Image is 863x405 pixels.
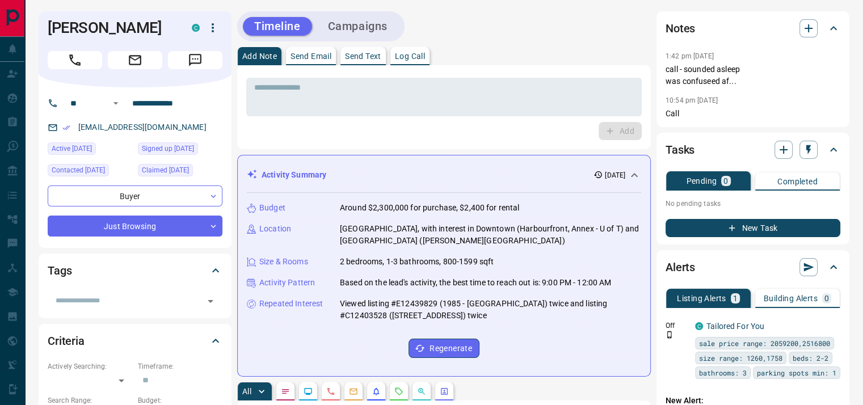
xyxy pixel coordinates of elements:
[666,64,840,87] p: call - sounded asleep was confuseed af...
[259,277,315,289] p: Activity Pattern
[372,387,381,396] svg: Listing Alerts
[48,332,85,350] h2: Criteria
[48,51,102,69] span: Call
[777,178,818,185] p: Completed
[666,136,840,163] div: Tasks
[48,361,132,372] p: Actively Searching:
[666,96,718,104] p: 10:54 pm [DATE]
[326,387,335,396] svg: Calls
[340,223,641,247] p: [GEOGRAPHIC_DATA], with interest in Downtown (Harbourfront, Annex - U of T) and [GEOGRAPHIC_DATA]...
[247,164,641,185] div: Activity Summary[DATE]
[48,257,222,284] div: Tags
[666,195,840,212] p: No pending tasks
[394,387,403,396] svg: Requests
[666,141,694,159] h2: Tasks
[259,256,308,268] p: Size & Rooms
[764,294,818,302] p: Building Alerts
[48,19,175,37] h1: [PERSON_NAME]
[666,258,695,276] h2: Alerts
[304,387,313,396] svg: Lead Browsing Activity
[192,24,200,32] div: condos.ca
[48,216,222,237] div: Just Browsing
[340,277,611,289] p: Based on the lead's activity, the best time to reach out is: 9:00 PM - 12:00 AM
[52,164,105,176] span: Contacted [DATE]
[48,261,71,280] h2: Tags
[281,387,290,396] svg: Notes
[259,202,285,214] p: Budget
[78,123,207,132] a: [EMAIL_ADDRESS][DOMAIN_NAME]
[666,108,840,120] p: Call
[723,177,728,185] p: 0
[666,331,673,339] svg: Push Notification Only
[242,387,251,395] p: All
[757,367,836,378] span: parking spots min: 1
[824,294,829,302] p: 0
[677,294,726,302] p: Listing Alerts
[291,52,331,60] p: Send Email
[48,185,222,206] div: Buyer
[340,298,641,322] p: Viewed listing #E12439829 (1985 - [GEOGRAPHIC_DATA]) twice and listing #C12403528 ([STREET_ADDRES...
[242,52,277,60] p: Add Note
[138,142,222,158] div: Thu Oct 02 2025
[409,339,479,358] button: Regenerate
[62,124,70,132] svg: Email Verified
[417,387,426,396] svg: Opportunities
[666,219,840,237] button: New Task
[440,387,449,396] svg: Agent Actions
[243,17,312,36] button: Timeline
[699,352,782,364] span: size range: 1260,1758
[203,293,218,309] button: Open
[262,169,326,181] p: Activity Summary
[666,52,714,60] p: 1:42 pm [DATE]
[317,17,399,36] button: Campaigns
[666,19,695,37] h2: Notes
[142,143,194,154] span: Signed up [DATE]
[259,223,291,235] p: Location
[733,294,738,302] p: 1
[142,164,189,176] span: Claimed [DATE]
[48,327,222,355] div: Criteria
[52,143,92,154] span: Active [DATE]
[793,352,828,364] span: beds: 2-2
[48,142,132,158] div: Sat Oct 04 2025
[395,52,425,60] p: Log Call
[686,177,717,185] p: Pending
[168,51,222,69] span: Message
[138,164,222,180] div: Thu Oct 02 2025
[349,387,358,396] svg: Emails
[605,170,625,180] p: [DATE]
[706,322,764,331] a: Tailored For You
[259,298,323,310] p: Repeated Interest
[340,256,494,268] p: 2 bedrooms, 1-3 bathrooms, 800-1599 sqft
[699,367,747,378] span: bathrooms: 3
[108,51,162,69] span: Email
[695,322,703,330] div: condos.ca
[340,202,519,214] p: Around $2,300,000 for purchase, $2,400 for rental
[666,320,688,331] p: Off
[345,52,381,60] p: Send Text
[109,96,123,110] button: Open
[666,254,840,281] div: Alerts
[138,361,222,372] p: Timeframe:
[666,15,840,42] div: Notes
[48,164,132,180] div: Tue Oct 07 2025
[699,337,830,349] span: sale price range: 2059200,2516800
